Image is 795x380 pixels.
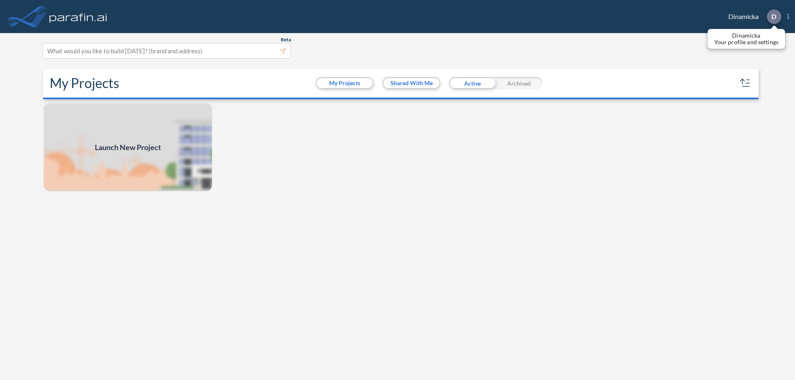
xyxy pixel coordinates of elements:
[716,10,789,24] div: Dinamicka
[43,103,213,192] a: Launch New Project
[383,78,439,88] button: Shared With Me
[317,78,373,88] button: My Projects
[496,77,542,89] div: Archived
[95,142,161,153] span: Launch New Project
[281,36,291,43] span: Beta
[714,39,778,45] p: Your profile and settings
[714,32,778,39] p: Dinamicka
[50,75,119,91] h2: My Projects
[771,13,776,20] p: D
[739,76,752,90] button: sort
[43,103,213,192] img: add
[449,77,496,89] div: Active
[48,8,109,25] img: logo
